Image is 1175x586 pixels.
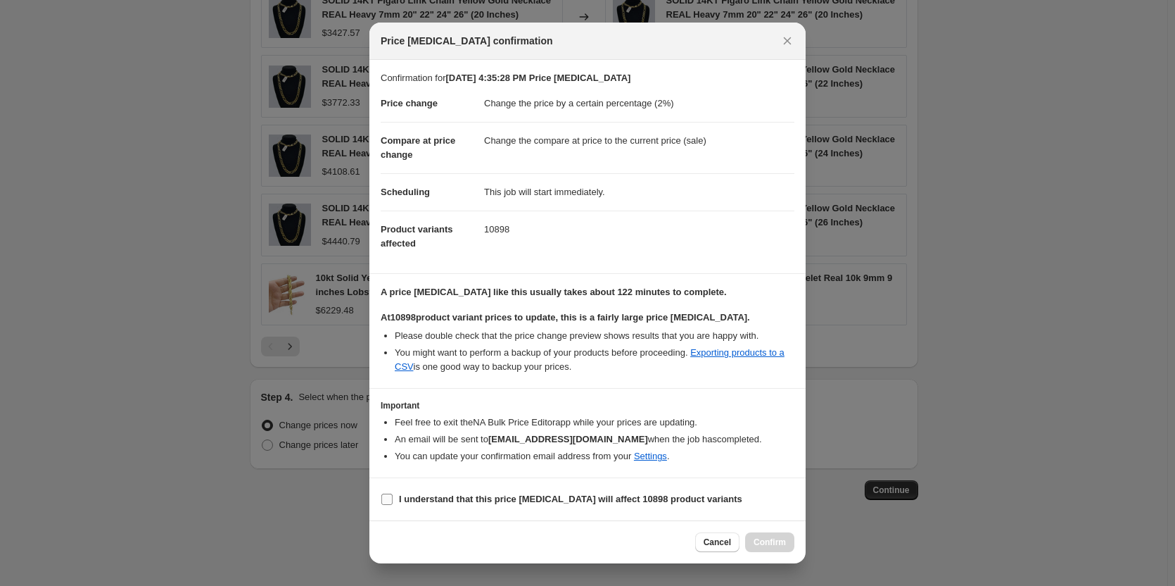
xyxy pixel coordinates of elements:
[399,494,742,504] b: I understand that this price [MEDICAL_DATA] will affect 10898 product variants
[381,312,750,323] b: At 10898 product variant prices to update, this is a fairly large price [MEDICAL_DATA].
[395,416,794,430] li: Feel free to exit the NA Bulk Price Editor app while your prices are updating.
[634,451,667,461] a: Settings
[777,31,797,51] button: Close
[381,135,455,160] span: Compare at price change
[395,449,794,463] li: You can update your confirmation email address from your .
[395,432,794,447] li: An email will be sent to when the job has completed .
[381,187,430,197] span: Scheduling
[484,173,794,211] dd: This job will start immediately.
[695,532,739,552] button: Cancel
[704,537,731,548] span: Cancel
[484,122,794,159] dd: Change the compare at price to the current price (sale)
[395,347,785,372] a: Exporting products to a CSV
[381,34,553,48] span: Price [MEDICAL_DATA] confirmation
[488,434,648,444] b: [EMAIL_ADDRESS][DOMAIN_NAME]
[381,71,794,85] p: Confirmation for
[484,211,794,248] dd: 10898
[395,329,794,343] li: Please double check that the price change preview shows results that you are happy with.
[381,98,438,108] span: Price change
[381,224,453,249] span: Product variants affected
[381,287,727,297] b: A price [MEDICAL_DATA] like this usually takes about 122 minutes to complete.
[395,346,794,374] li: You might want to perform a backup of your products before proceeding. is one good way to backup ...
[381,400,794,411] h3: Important
[445,73,630,83] b: [DATE] 4:35:28 PM Price [MEDICAL_DATA]
[484,85,794,122] dd: Change the price by a certain percentage (2%)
